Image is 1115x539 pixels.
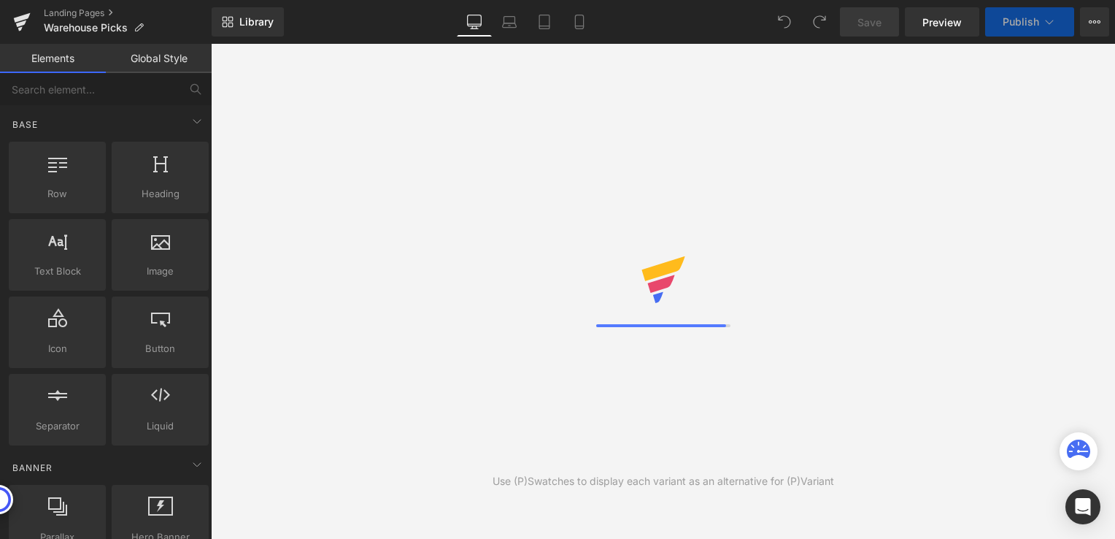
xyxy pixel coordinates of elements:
a: New Library [212,7,284,37]
a: Landing Pages [44,7,212,19]
span: Image [116,264,204,279]
a: Global Style [106,44,212,73]
a: Tablet [527,7,562,37]
span: Publish [1003,16,1039,28]
a: Desktop [457,7,492,37]
span: Save [857,15,881,30]
span: Warehouse Picks [44,22,128,34]
span: Text Block [13,264,101,279]
a: Laptop [492,7,527,37]
button: Redo [805,7,834,37]
button: Undo [770,7,799,37]
button: Publish [985,7,1074,37]
span: Base [11,118,39,131]
div: Use (P)Swatches to display each variant as an alternative for (P)Variant [493,473,834,489]
span: Separator [13,418,101,434]
span: Row [13,186,101,202]
span: Preview [922,15,962,30]
span: Library [239,15,274,28]
span: Icon [13,341,101,356]
a: Preview [905,7,979,37]
a: Mobile [562,7,597,37]
span: Liquid [116,418,204,434]
span: Button [116,341,204,356]
span: Heading [116,186,204,202]
div: Open Intercom Messenger [1065,489,1100,524]
span: Banner [11,461,54,475]
button: More [1080,7,1109,37]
